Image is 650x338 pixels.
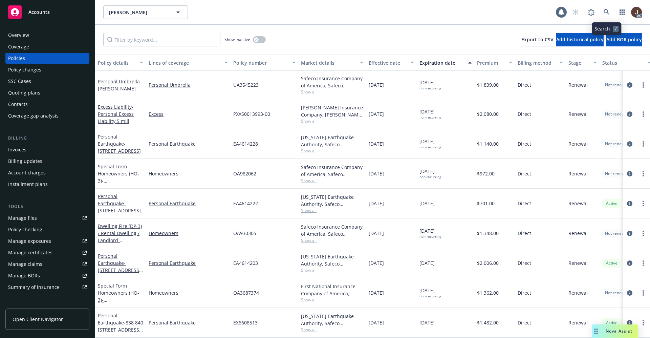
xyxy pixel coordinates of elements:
[605,290,630,296] span: Not renewing
[419,259,435,267] span: [DATE]
[606,328,632,334] span: Nova Assist
[419,145,441,149] div: non-recurring
[366,55,417,71] button: Effective date
[419,175,441,179] div: non-recurring
[568,140,588,147] span: Renewal
[605,82,630,88] span: Not renewing
[568,259,588,267] span: Renewal
[5,64,89,75] a: Policy changes
[8,64,41,75] div: Policy changes
[8,76,31,87] div: SSC Cases
[8,110,59,121] div: Coverage gap analysis
[149,230,228,237] a: Homeowners
[5,247,89,258] a: Manage certificates
[515,55,566,71] button: Billing method
[518,289,531,296] span: Direct
[417,55,474,71] button: Expiration date
[146,55,231,71] button: Lines of coverage
[615,5,629,19] a: Switch app
[521,36,554,43] span: Export to CSV
[568,170,588,177] span: Renewal
[477,319,499,326] span: $1,482.00
[95,55,146,71] button: Policy details
[5,110,89,121] a: Coverage gap analysis
[8,270,40,281] div: Manage BORs
[103,33,220,46] input: Filter by keyword...
[301,223,363,237] div: Safeco Insurance Company of America, Safeco Insurance (Liberty Mutual)
[149,319,228,326] a: Personal Earthquake
[301,104,363,118] div: [PERSON_NAME] Insurance Company, [PERSON_NAME] Insurance Group, [PERSON_NAME] & [PERSON_NAME], Inc.
[369,319,384,326] span: [DATE]
[301,327,363,333] span: Show all
[8,179,48,190] div: Installment plans
[98,163,141,191] a: Special Form Homeowners (HO-3)
[369,200,384,207] span: [DATE]
[606,33,642,46] button: Add BOR policy
[419,59,464,66] div: Expiration date
[8,259,42,270] div: Manage claims
[301,134,363,148] div: [US_STATE] Earthquake Authority, Safeco Insurance (Liberty Mutual)
[568,110,588,118] span: Renewal
[419,86,441,90] div: non-recurring
[233,81,259,88] span: UA3545223
[233,289,259,296] span: OA3687374
[8,99,28,110] div: Contacts
[419,234,441,239] div: non-recurring
[8,144,26,155] div: Invoices
[233,170,256,177] span: OA982062
[98,237,141,251] span: - [STREET_ADDRESS]
[5,76,89,87] a: SSC Cases
[568,59,589,66] div: Stage
[5,259,89,270] a: Manage claims
[639,110,647,118] a: more
[233,200,258,207] span: EA4614222
[8,156,42,167] div: Billing updates
[369,110,384,118] span: [DATE]
[8,53,25,64] div: Policies
[626,259,634,267] a: circleInformation
[568,230,588,237] span: Renewal
[5,179,89,190] a: Installment plans
[477,110,499,118] span: $2,080.00
[98,253,141,280] a: Personal Earthquake
[149,59,220,66] div: Lines of coverage
[5,156,89,167] a: Billing updates
[369,170,384,177] span: [DATE]
[518,59,556,66] div: Billing method
[5,213,89,224] a: Manage files
[477,81,499,88] span: $1,839.00
[13,316,63,323] span: Open Client Navigator
[605,230,630,236] span: Not renewing
[8,236,51,247] div: Manage exposures
[98,78,142,92] a: Personal Umbrella
[639,229,647,237] a: more
[233,319,258,326] span: EX6608513
[626,110,634,118] a: circleInformation
[98,59,136,66] div: Policy details
[301,178,363,184] span: Show all
[369,59,407,66] div: Effective date
[8,30,29,41] div: Overview
[8,247,52,258] div: Manage certificates
[518,140,531,147] span: Direct
[5,30,89,41] a: Overview
[98,141,141,154] span: - [STREET_ADDRESS]
[301,297,363,303] span: Show all
[419,319,435,326] span: [DATE]
[518,200,531,207] span: Direct
[5,167,89,178] a: Account charges
[419,287,441,298] span: [DATE]
[477,230,499,237] span: $1,348.00
[5,99,89,110] a: Contacts
[477,140,499,147] span: $1,140.00
[149,200,228,207] a: Personal Earthquake
[477,170,495,177] span: $972.00
[5,53,89,64] a: Policies
[605,141,630,147] span: Not renewing
[149,81,228,88] a: Personal Umbrella
[8,213,37,224] div: Manage files
[605,320,619,326] span: Active
[592,324,600,338] div: Drag to move
[301,267,363,273] span: Show all
[521,33,554,46] button: Export to CSV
